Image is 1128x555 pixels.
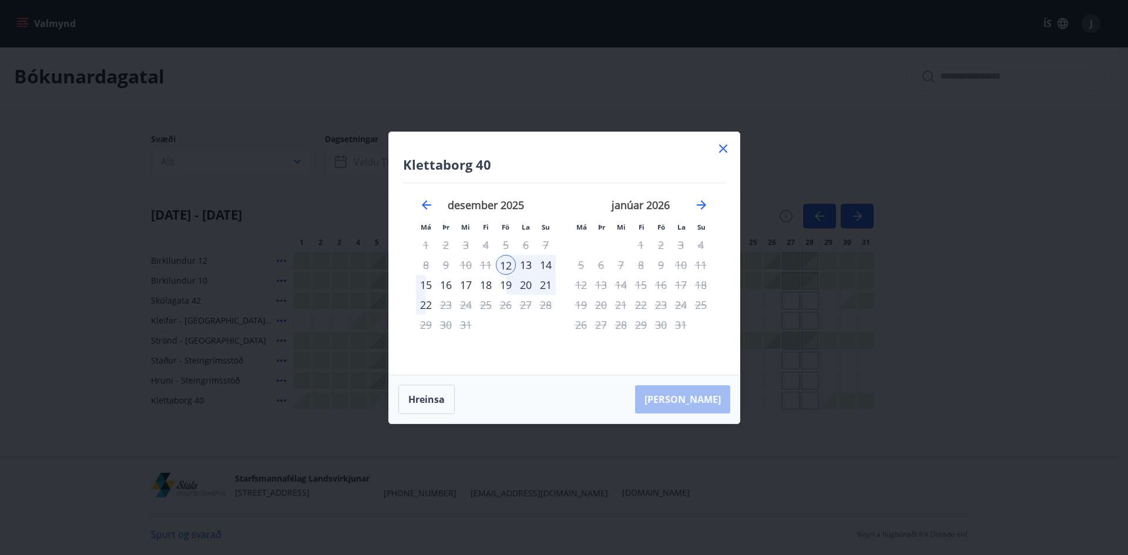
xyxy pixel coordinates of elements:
[496,235,516,255] td: Not available. föstudagur, 5. desember 2025
[657,223,665,231] small: Fö
[456,235,476,255] td: Not available. miðvikudagur, 3. desember 2025
[651,295,671,315] td: Not available. föstudagur, 23. janúar 2026
[476,255,496,275] td: Not available. fimmtudagur, 11. desember 2025
[436,295,456,315] td: Not available. þriðjudagur, 23. desember 2025
[496,235,516,255] div: Aðeins útritun í boði
[416,315,436,335] td: Not available. mánudagur, 29. desember 2025
[456,255,476,275] td: Not available. miðvikudagur, 10. desember 2025
[516,255,536,275] div: 13
[536,255,556,275] td: Choose sunnudagur, 14. desember 2025 as your check-out date. It’s available.
[536,295,556,315] td: Not available. sunnudagur, 28. desember 2025
[456,315,476,335] td: Not available. miðvikudagur, 31. desember 2025
[496,275,516,295] td: Choose föstudagur, 19. desember 2025 as your check-out date. It’s available.
[694,198,709,212] div: Move forward to switch to the next month.
[571,295,591,315] td: Not available. mánudagur, 19. janúar 2026
[522,223,530,231] small: La
[639,223,644,231] small: Fi
[542,223,550,231] small: Su
[403,183,726,361] div: Calendar
[671,295,691,315] td: Not available. laugardagur, 24. janúar 2026
[591,295,611,315] td: Not available. þriðjudagur, 20. janúar 2026
[516,255,536,275] td: Choose laugardagur, 13. desember 2025 as your check-out date. It’s available.
[461,223,470,231] small: Mi
[436,235,456,255] td: Not available. þriðjudagur, 2. desember 2025
[536,275,556,295] div: 21
[671,275,691,295] td: Not available. laugardagur, 17. janúar 2026
[651,315,671,335] td: Not available. föstudagur, 30. janúar 2026
[476,295,496,315] td: Not available. fimmtudagur, 25. desember 2025
[677,223,686,231] small: La
[496,255,516,275] div: 12
[476,275,496,295] td: Choose fimmtudagur, 18. desember 2025 as your check-out date. It’s available.
[516,275,536,295] td: Choose laugardagur, 20. desember 2025 as your check-out date. It’s available.
[416,235,436,255] td: Not available. mánudagur, 1. desember 2025
[671,235,691,255] td: Not available. laugardagur, 3. janúar 2026
[502,223,509,231] small: Fö
[691,255,711,275] td: Not available. sunnudagur, 11. janúar 2026
[591,315,611,335] td: Not available. þriðjudagur, 27. janúar 2026
[631,235,651,255] td: Not available. fimmtudagur, 1. janúar 2026
[611,295,631,315] td: Not available. miðvikudagur, 21. janúar 2026
[691,235,711,255] td: Not available. sunnudagur, 4. janúar 2026
[571,255,591,275] td: Not available. mánudagur, 5. janúar 2026
[398,385,455,414] button: Hreinsa
[421,223,431,231] small: Má
[496,255,516,275] td: Selected as start date. föstudagur, 12. desember 2025
[416,275,436,295] td: Choose mánudagur, 15. desember 2025 as your check-out date. It’s available.
[456,295,476,315] td: Not available. miðvikudagur, 24. desember 2025
[416,295,436,315] td: Choose mánudagur, 22. desember 2025 as your check-out date. It’s available.
[631,255,651,275] td: Not available. fimmtudagur, 8. janúar 2026
[536,255,556,275] div: 14
[697,223,706,231] small: Su
[571,315,591,335] td: Not available. mánudagur, 26. janúar 2026
[436,255,456,275] td: Not available. þriðjudagur, 9. desember 2025
[403,156,726,173] h4: Klettaborg 40
[436,315,456,335] td: Not available. þriðjudagur, 30. desember 2025
[598,223,605,231] small: Þr
[651,235,671,255] td: Not available. föstudagur, 2. janúar 2026
[416,275,436,295] div: 15
[442,223,449,231] small: Þr
[611,255,631,275] td: Not available. miðvikudagur, 7. janúar 2026
[436,275,456,295] td: Choose þriðjudagur, 16. desember 2025 as your check-out date. It’s available.
[496,295,516,315] td: Not available. föstudagur, 26. desember 2025
[416,255,436,275] td: Not available. mánudagur, 8. desember 2025
[416,295,436,315] div: Aðeins útritun í boði
[448,198,524,212] strong: desember 2025
[591,275,611,295] td: Not available. þriðjudagur, 13. janúar 2026
[436,275,456,295] div: 16
[456,275,476,295] td: Choose miðvikudagur, 17. desember 2025 as your check-out date. It’s available.
[631,295,651,315] td: Not available. fimmtudagur, 22. janúar 2026
[671,255,691,275] td: Not available. laugardagur, 10. janúar 2026
[617,223,626,231] small: Mi
[651,255,671,275] td: Not available. föstudagur, 9. janúar 2026
[576,223,587,231] small: Má
[651,275,671,295] td: Not available. föstudagur, 16. janúar 2026
[419,198,434,212] div: Move backward to switch to the previous month.
[456,275,476,295] div: 17
[591,255,611,275] td: Not available. þriðjudagur, 6. janúar 2026
[483,223,489,231] small: Fi
[691,275,711,295] td: Not available. sunnudagur, 18. janúar 2026
[536,235,556,255] td: Not available. sunnudagur, 7. desember 2025
[476,275,496,295] div: 18
[671,315,691,335] td: Not available. laugardagur, 31. janúar 2026
[516,235,536,255] td: Not available. laugardagur, 6. desember 2025
[611,315,631,335] td: Not available. miðvikudagur, 28. janúar 2026
[631,275,651,295] td: Not available. fimmtudagur, 15. janúar 2026
[651,235,671,255] div: Aðeins útritun í boði
[496,275,516,295] div: 19
[516,275,536,295] div: 20
[536,275,556,295] td: Choose sunnudagur, 21. desember 2025 as your check-out date. It’s available.
[631,315,651,335] td: Not available. fimmtudagur, 29. janúar 2026
[611,275,631,295] td: Not available. miðvikudagur, 14. janúar 2026
[516,295,536,315] td: Not available. laugardagur, 27. desember 2025
[612,198,670,212] strong: janúar 2026
[571,275,591,295] td: Not available. mánudagur, 12. janúar 2026
[691,295,711,315] td: Not available. sunnudagur, 25. janúar 2026
[476,235,496,255] td: Not available. fimmtudagur, 4. desember 2025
